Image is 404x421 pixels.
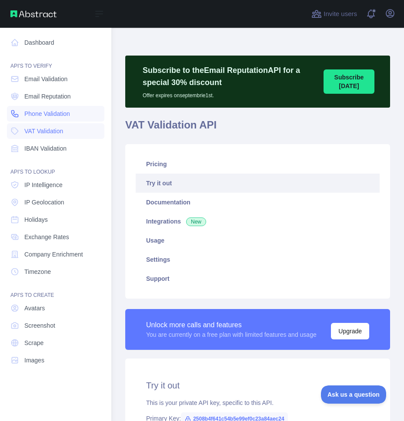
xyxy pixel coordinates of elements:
a: IP Intelligence [7,177,104,193]
a: IP Geolocation [7,194,104,210]
a: Integrations New [136,212,380,231]
span: Avatars [24,304,45,312]
div: API'S TO LOOKUP [7,158,104,175]
span: Images [24,356,44,365]
a: Try it out [136,174,380,193]
span: Company Enrichment [24,250,83,259]
span: Invite users [324,9,357,19]
a: Documentation [136,193,380,212]
span: Screenshot [24,321,55,330]
div: Unlock more calls and features [146,320,317,330]
span: Phone Validation [24,109,70,118]
span: New [186,217,206,226]
span: Holidays [24,215,48,224]
img: Abstract API [10,10,57,17]
span: IP Geolocation [24,198,64,207]
a: IBAN Validation [7,141,104,156]
div: You are currently on a free plan with limited features and usage [146,330,317,339]
button: Invite users [310,7,359,21]
a: Email Reputation [7,89,104,104]
span: IP Intelligence [24,181,63,189]
a: Usage [136,231,380,250]
span: Exchange Rates [24,233,69,241]
a: Screenshot [7,318,104,333]
a: Email Validation [7,71,104,87]
h2: Try it out [146,379,369,391]
iframe: Toggle Customer Support [321,385,387,404]
span: Email Validation [24,75,67,83]
a: Timezone [7,264,104,280]
a: Scrape [7,335,104,351]
a: Avatars [7,300,104,316]
div: API'S TO CREATE [7,281,104,299]
a: Support [136,269,380,288]
span: Scrape [24,339,43,347]
a: Settings [136,250,380,269]
button: Subscribe [DATE] [324,69,374,94]
p: Offer expires on septembrie 1st. [143,89,315,99]
span: Timezone [24,267,51,276]
a: Holidays [7,212,104,227]
a: Images [7,352,104,368]
p: Subscribe to the Email Reputation API for a special 30 % discount [143,64,315,89]
h1: VAT Validation API [125,118,390,139]
a: VAT Validation [7,123,104,139]
button: Upgrade [331,323,369,339]
span: Email Reputation [24,92,71,101]
a: Pricing [136,155,380,174]
div: This is your private API key, specific to this API. [146,398,369,407]
a: Exchange Rates [7,229,104,245]
span: IBAN Validation [24,144,67,153]
a: Dashboard [7,35,104,50]
span: VAT Validation [24,127,63,135]
div: API'S TO VERIFY [7,52,104,69]
a: Company Enrichment [7,247,104,262]
a: Phone Validation [7,106,104,122]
